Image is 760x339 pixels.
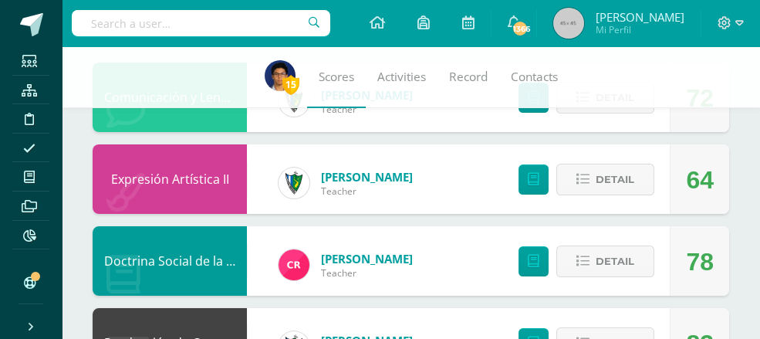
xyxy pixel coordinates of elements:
span: Detail [596,247,634,276]
span: 15 [282,75,299,94]
div: 64 [686,145,714,215]
a: Record [437,46,499,108]
span: Teacher [321,103,413,116]
img: e97df84fd368c9424c56af0c99ff3ce2.png [265,60,296,91]
span: Teacher [321,185,413,198]
button: Detail [556,164,654,195]
img: 9f174a157161b4ddbe12118a61fed988.png [279,168,309,198]
a: Doctrina Social de la [DEMOGRAPHIC_DATA] [104,253,360,270]
span: Detail [596,165,634,194]
img: 45x45 [553,8,584,39]
span: Contacts [511,69,558,85]
a: [PERSON_NAME] [321,169,413,185]
button: Detail [556,246,654,277]
span: Teacher [321,266,413,280]
span: Scores [319,69,354,85]
span: 1366 [512,20,529,37]
a: [PERSON_NAME] [321,251,413,266]
img: 866c3f3dc5f3efb798120d7ad13644d9.png [279,249,309,280]
a: Expresión Artística II [111,171,229,188]
span: [PERSON_NAME] [596,9,684,25]
div: Expresión Artística II [93,144,247,214]
a: Scores [307,46,366,108]
span: Activities [377,69,426,85]
span: Mi Perfil [596,23,684,36]
div: 78 [686,227,714,297]
input: Search a user… [72,10,330,36]
span: Record [449,69,488,85]
a: Activities [366,46,437,108]
div: Doctrina Social de la Iglesia [93,226,247,296]
a: Contacts [499,46,569,108]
